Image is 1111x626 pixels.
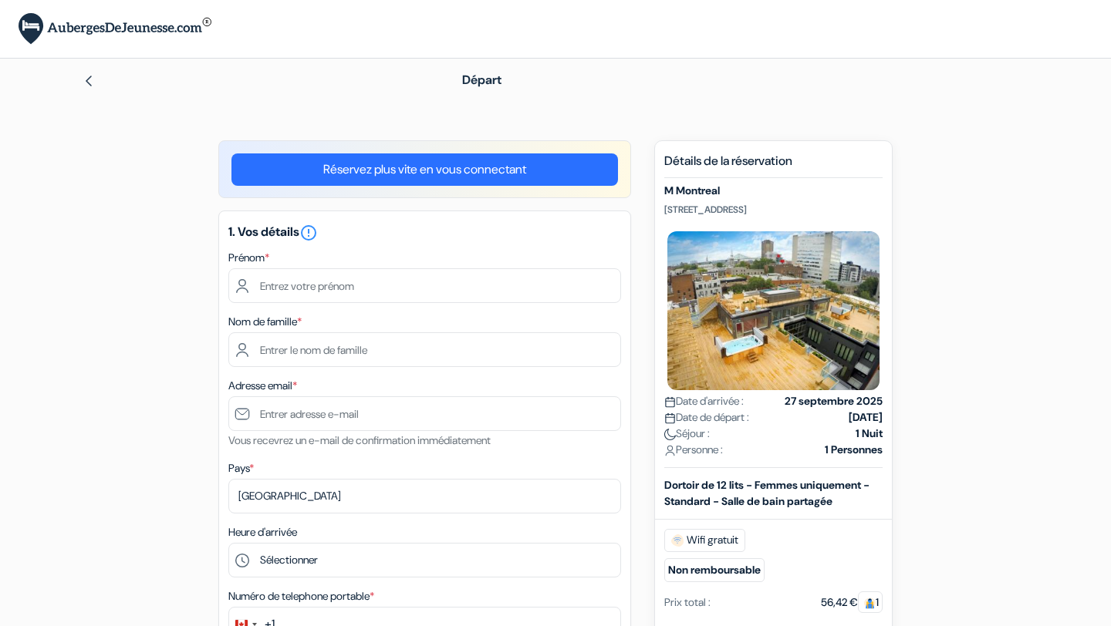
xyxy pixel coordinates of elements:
strong: 1 Nuit [856,426,883,442]
label: Numéro de telephone portable [228,588,374,604]
h5: 1. Vos détails [228,224,621,242]
b: Dortoir de 12 lits - Femmes uniquement - Standard - Salle de bain partagée [664,478,870,508]
img: user_icon.svg [664,445,676,456]
div: 56,42 € [821,594,883,611]
img: AubergesDeJeunesse.com [19,13,211,45]
span: Wifi gratuit [664,529,745,552]
img: calendar.svg [664,412,676,424]
span: Date de départ : [664,409,749,426]
img: moon.svg [664,429,676,440]
label: Prénom [228,250,269,266]
label: Pays [228,460,254,476]
span: 1 [858,591,883,613]
strong: 27 septembre 2025 [785,393,883,409]
small: Non remboursable [664,558,765,582]
span: Séjour : [664,426,710,442]
div: Prix total : [664,594,711,611]
img: free_wifi.svg [671,534,684,547]
a: error_outline [299,224,318,240]
p: [STREET_ADDRESS] [664,204,883,216]
img: left_arrow.svg [83,75,95,87]
strong: [DATE] [849,409,883,426]
a: Réservez plus vite en vous connectant [231,153,618,186]
span: Date d'arrivée : [664,393,744,409]
small: Vous recevrez un e-mail de confirmation immédiatement [228,433,491,447]
input: Entrer adresse e-mail [228,396,621,431]
img: calendar.svg [664,396,676,408]
label: Nom de famille [228,314,302,330]
label: Heure d'arrivée [228,524,297,540]
span: Personne : [664,442,723,458]
strong: 1 Personnes [825,442,883,458]
span: Départ [462,72,501,88]
h5: M Montreal [664,184,883,197]
input: Entrer le nom de famille [228,332,621,367]
h5: Détails de la réservation [664,153,883,178]
input: Entrez votre prénom [228,268,621,303]
i: error_outline [299,224,318,242]
img: guest.svg [864,597,876,609]
label: Adresse email [228,378,297,394]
